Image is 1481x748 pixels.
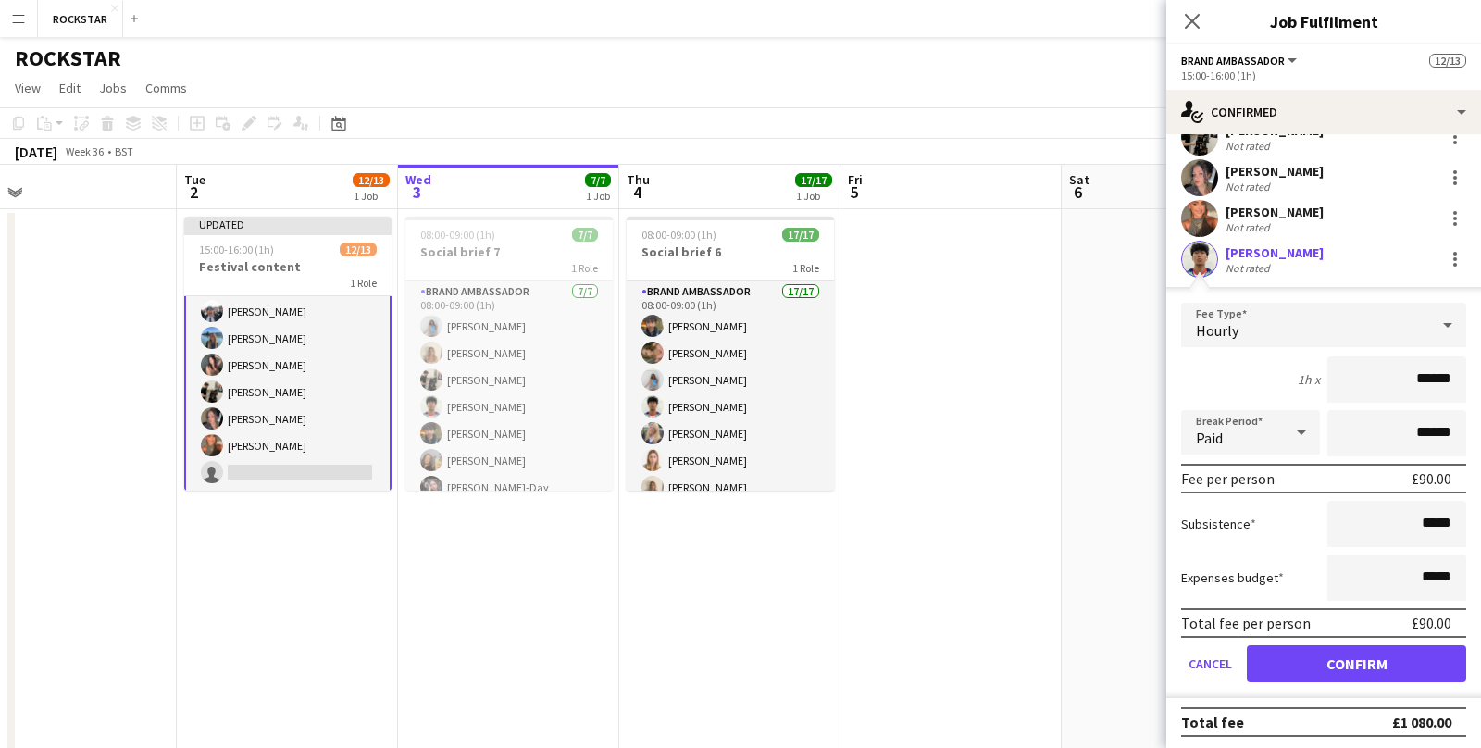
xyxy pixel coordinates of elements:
[184,217,392,231] div: Updated
[1181,54,1285,68] span: Brand Ambassador
[115,144,133,158] div: BST
[1226,180,1274,193] div: Not rated
[403,181,431,203] span: 3
[1069,171,1089,188] span: Sat
[350,276,377,290] span: 1 Role
[795,173,832,187] span: 17/17
[1196,321,1238,340] span: Hourly
[641,228,716,242] span: 08:00-09:00 (1h)
[1392,713,1451,731] div: £1 080.00
[1181,569,1284,586] label: Expenses budget
[1226,244,1324,261] div: [PERSON_NAME]
[1298,371,1320,388] div: 1h x
[15,80,41,96] span: View
[184,217,392,491] app-job-card: Updated15:00-16:00 (1h)12/13Festival content1 Role[PERSON_NAME][PERSON_NAME][PERSON_NAME][PERSON_...
[1181,469,1275,488] div: Fee per person
[92,76,134,100] a: Jobs
[38,1,123,37] button: ROCKSTAR
[15,143,57,161] div: [DATE]
[420,228,495,242] span: 08:00-09:00 (1h)
[1226,204,1324,220] div: [PERSON_NAME]
[405,171,431,188] span: Wed
[848,171,863,188] span: Fri
[61,144,107,158] span: Week 36
[340,243,377,256] span: 12/13
[586,189,610,203] div: 1 Job
[1412,614,1451,632] div: £90.00
[145,80,187,96] span: Comms
[184,104,392,492] app-card-role: [PERSON_NAME][PERSON_NAME][PERSON_NAME][PERSON_NAME][PERSON_NAME][PERSON_NAME][PERSON_NAME][PERSO...
[405,217,613,491] app-job-card: 08:00-09:00 (1h)7/7Social brief 71 RoleBrand Ambassador7/708:00-09:00 (1h)[PERSON_NAME][PERSON_NA...
[627,243,834,260] h3: Social brief 6
[1181,713,1244,731] div: Total fee
[1429,54,1466,68] span: 12/13
[59,80,81,96] span: Edit
[184,258,392,275] h3: Festival content
[1066,181,1089,203] span: 6
[405,281,613,505] app-card-role: Brand Ambassador7/708:00-09:00 (1h)[PERSON_NAME][PERSON_NAME][PERSON_NAME][PERSON_NAME][PERSON_NA...
[1226,220,1274,234] div: Not rated
[782,228,819,242] span: 17/17
[405,243,613,260] h3: Social brief 7
[181,181,205,203] span: 2
[571,261,598,275] span: 1 Role
[1181,645,1239,682] button: Cancel
[52,76,88,100] a: Edit
[1181,516,1256,532] label: Subsistence
[354,189,389,203] div: 1 Job
[1181,69,1466,82] div: 15:00-16:00 (1h)
[353,173,390,187] span: 12/13
[15,44,121,72] h1: ROCKSTAR
[7,76,48,100] a: View
[1181,54,1300,68] button: Brand Ambassador
[1181,614,1311,632] div: Total fee per person
[1226,261,1274,275] div: Not rated
[627,217,834,491] app-job-card: 08:00-09:00 (1h)17/17Social brief 61 RoleBrand Ambassador17/1708:00-09:00 (1h)[PERSON_NAME][PERSO...
[1166,90,1481,134] div: Confirmed
[138,76,194,100] a: Comms
[792,261,819,275] span: 1 Role
[585,173,611,187] span: 7/7
[1226,139,1274,153] div: Not rated
[796,189,831,203] div: 1 Job
[99,80,127,96] span: Jobs
[1226,163,1324,180] div: [PERSON_NAME]
[1247,645,1466,682] button: Confirm
[572,228,598,242] span: 7/7
[1166,9,1481,33] h3: Job Fulfilment
[1412,469,1451,488] div: £90.00
[199,243,274,256] span: 15:00-16:00 (1h)
[627,171,650,188] span: Thu
[1196,429,1223,447] span: Paid
[845,181,863,203] span: 5
[184,171,205,188] span: Tue
[624,181,650,203] span: 4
